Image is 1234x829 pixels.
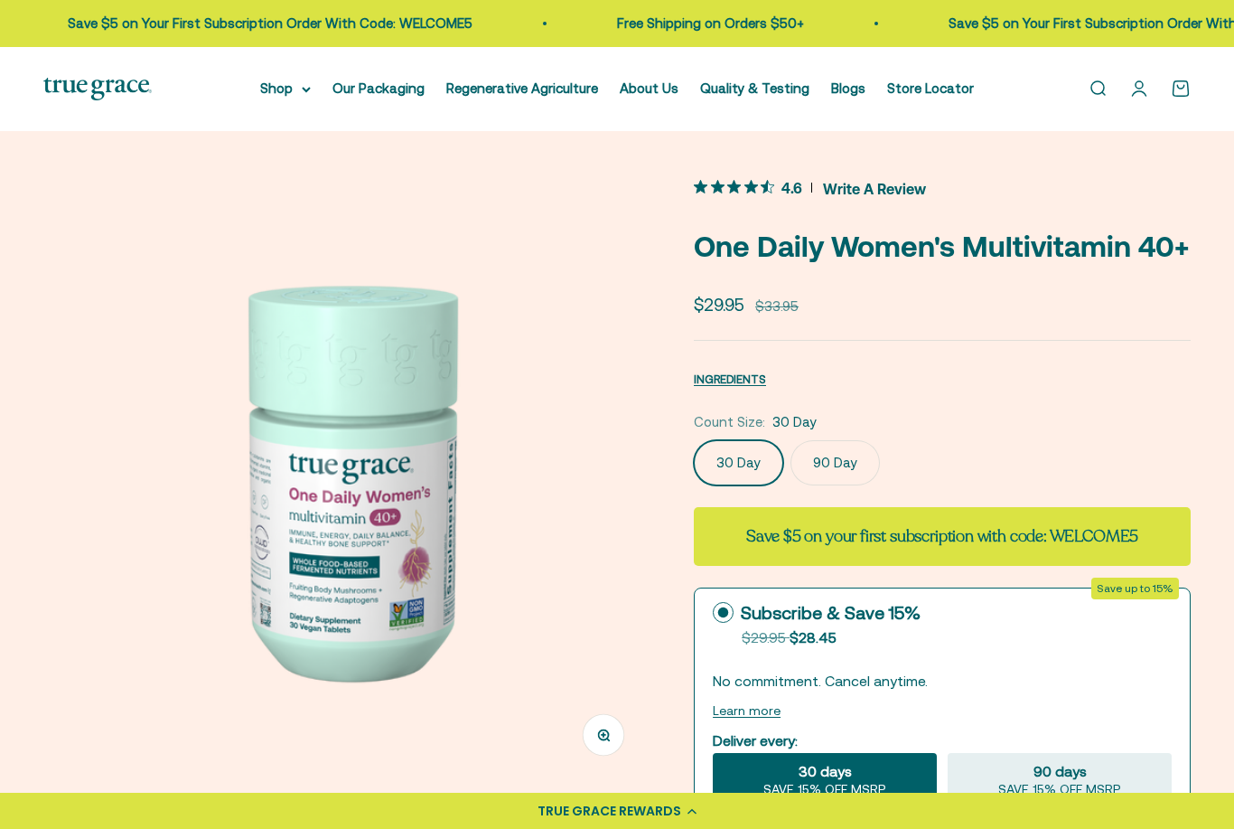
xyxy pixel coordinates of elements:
[45,13,450,34] p: Save $5 on Your First Subscription Order With Code: WELCOME5
[694,174,926,202] button: 4.6 out 5 stars rating in total 25 reviews. Jump to reviews.
[887,80,974,96] a: Store Locator
[746,525,1138,547] strong: Save $5 on your first subscription with code: WELCOME5
[446,80,598,96] a: Regenerative Agriculture
[620,80,678,96] a: About Us
[332,80,425,96] a: Our Packaging
[694,372,766,386] span: INGREDIENTS
[260,78,311,99] summary: Shop
[823,174,926,202] span: Write A Review
[831,80,865,96] a: Blogs
[538,802,681,821] div: TRUE GRACE REWARDS
[781,177,802,196] span: 4.6
[772,411,817,433] span: 30 Day
[700,80,809,96] a: Quality & Testing
[43,174,650,782] img: Daily Multivitamin for Immune Support, Energy, Daily Balance, and Healthy Bone Support* Vitamin A...
[694,368,766,390] button: INGREDIENTS
[694,223,1191,269] p: One Daily Women's Multivitamin 40+
[694,291,744,318] sale-price: $29.95
[755,296,799,317] compare-at-price: $33.95
[694,411,765,433] legend: Count Size:
[594,15,781,31] a: Free Shipping on Orders $50+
